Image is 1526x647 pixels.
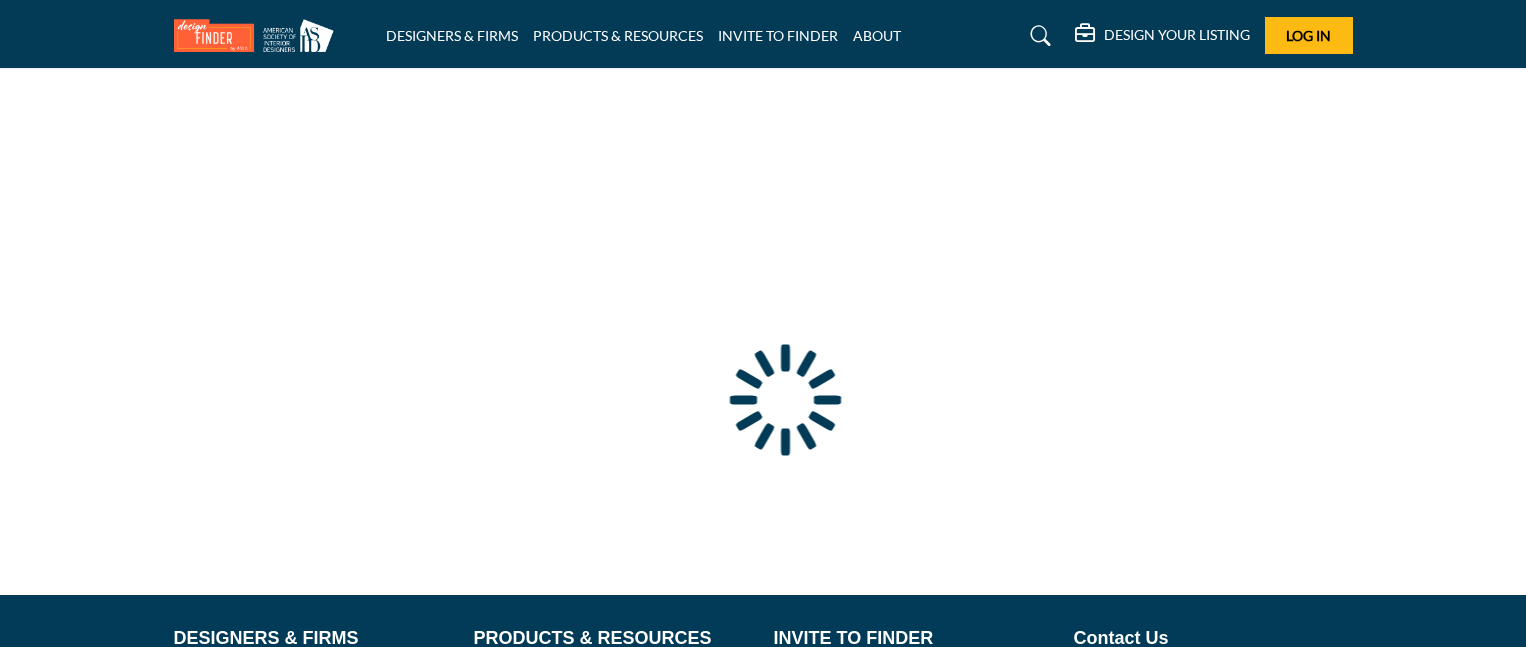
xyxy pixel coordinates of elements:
[1286,27,1331,44] span: Log In
[1104,26,1250,44] h5: DESIGN YOUR LISTING
[1075,24,1250,48] div: DESIGN YOUR LISTING
[853,27,901,44] a: ABOUT
[533,27,703,44] a: PRODUCTS & RESOURCES
[1011,20,1064,52] a: Search
[1265,17,1353,54] button: Log In
[718,27,838,44] a: INVITE TO FINDER
[174,19,344,52] img: Site Logo
[386,27,518,44] a: DESIGNERS & FIRMS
